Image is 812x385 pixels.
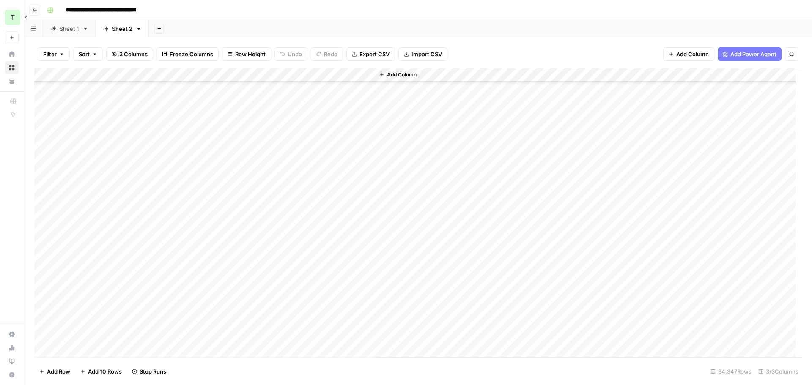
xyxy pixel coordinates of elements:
button: Add Power Agent [718,47,782,61]
a: Sheet 2 [96,20,149,37]
span: Add 10 Rows [88,367,122,376]
div: Sheet 2 [112,25,132,33]
a: Learning Hub [5,355,19,368]
button: Undo [274,47,307,61]
a: Sheet 1 [43,20,96,37]
span: Add Row [47,367,70,376]
button: Add Row [34,365,75,378]
button: Workspace: TY SEO Team [5,7,19,28]
a: Home [5,47,19,61]
button: Import CSV [398,47,447,61]
span: Add Power Agent [730,50,776,58]
div: 3/3 Columns [755,365,802,378]
button: Help + Support [5,368,19,382]
button: Export CSV [346,47,395,61]
button: Sort [73,47,103,61]
span: Row Height [235,50,266,58]
button: Add 10 Rows [75,365,127,378]
span: Import CSV [411,50,442,58]
button: Redo [311,47,343,61]
a: Usage [5,341,19,355]
a: Browse [5,61,19,74]
a: Your Data [5,74,19,88]
span: Add Column [676,50,709,58]
div: 34,347 Rows [707,365,755,378]
span: T [11,12,15,22]
button: Freeze Columns [156,47,219,61]
span: Redo [324,50,337,58]
span: 3 Columns [119,50,148,58]
span: Filter [43,50,57,58]
a: Settings [5,328,19,341]
span: Undo [288,50,302,58]
div: Sheet 1 [60,25,79,33]
button: Filter [38,47,70,61]
span: Freeze Columns [170,50,213,58]
button: 3 Columns [106,47,153,61]
button: Add Column [376,69,420,80]
span: Add Column [387,71,417,79]
button: Row Height [222,47,271,61]
span: Export CSV [359,50,390,58]
span: Sort [79,50,90,58]
button: Add Column [663,47,714,61]
button: Stop Runs [127,365,171,378]
span: Stop Runs [140,367,166,376]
